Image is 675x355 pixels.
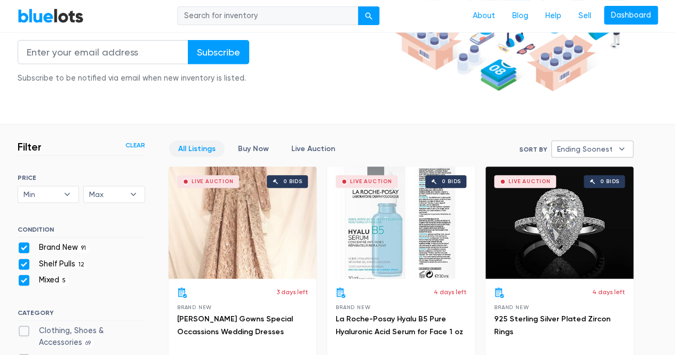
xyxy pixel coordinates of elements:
[610,141,633,157] b: ▾
[442,179,461,184] div: 0 bids
[169,140,225,157] a: All Listings
[122,186,145,202] b: ▾
[169,167,316,279] a: Live Auction 0 bids
[125,140,145,150] a: Clear
[177,314,293,336] a: [PERSON_NAME] Gowns Special Occassions Wedding Dresses
[600,179,620,184] div: 0 bids
[18,325,145,348] label: Clothing, Shoes & Accessories
[509,179,551,184] div: Live Auction
[229,140,278,157] a: Buy Now
[494,304,529,310] span: Brand New
[177,6,359,26] input: Search for inventory
[604,6,658,25] a: Dashboard
[276,287,308,297] p: 3 days left
[519,145,547,154] label: Sort By
[537,6,570,26] a: Help
[504,6,537,26] a: Blog
[18,226,145,238] h6: CONDITION
[464,6,504,26] a: About
[592,287,625,297] p: 4 days left
[434,287,466,297] p: 4 days left
[283,179,303,184] div: 0 bids
[18,258,88,270] label: Shelf Pulls
[18,73,249,84] div: Subscribe to be notified via email when new inventory is listed.
[89,186,124,202] span: Max
[486,167,633,279] a: Live Auction 0 bids
[78,244,90,253] span: 91
[336,314,463,336] a: La Roche-Posay Hyalu B5 Pure Hyaluronic Acid Serum for Face 1 oz
[75,261,88,269] span: 12
[494,314,610,336] a: 925 Sterling Silver Plated Zircon Rings
[18,274,69,286] label: Mixed
[18,8,84,23] a: BlueLots
[350,179,392,184] div: Live Auction
[18,140,42,153] h3: Filter
[18,174,145,182] h6: PRICE
[56,186,78,202] b: ▾
[18,40,188,64] input: Enter your email address
[327,167,475,279] a: Live Auction 0 bids
[282,140,344,157] a: Live Auction
[177,304,212,310] span: Brand New
[557,141,613,157] span: Ending Soonest
[18,242,90,254] label: Brand New
[59,277,69,286] span: 5
[23,186,59,202] span: Min
[336,304,370,310] span: Brand New
[18,309,145,321] h6: CATEGORY
[82,339,94,348] span: 69
[192,179,234,184] div: Live Auction
[570,6,600,26] a: Sell
[188,40,249,64] input: Subscribe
